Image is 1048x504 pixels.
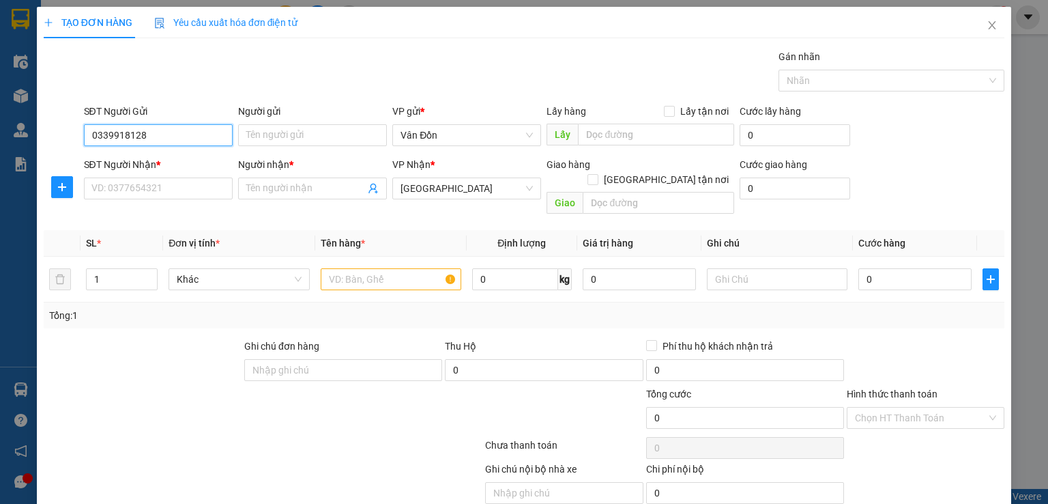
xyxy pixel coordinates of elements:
span: close [987,20,998,31]
span: Định lượng [497,238,546,249]
span: Thu Hộ [445,341,476,352]
span: Tên hàng [321,238,365,249]
span: TẠO ĐƠN HÀNG [44,17,132,28]
div: Chi phí nội bộ [646,462,844,482]
input: Dọc đường [578,124,734,145]
span: plus [983,274,998,285]
div: VP gửi [392,104,541,119]
div: SĐT Người Nhận [84,157,233,172]
button: delete [49,268,71,290]
input: Ghi chú đơn hàng [244,359,442,381]
label: Ghi chú đơn hàng [244,341,319,352]
span: Tổng cước [646,389,691,400]
span: Giá trị hàng [583,238,633,249]
div: SĐT Người Gửi [84,104,233,119]
span: Giao hàng [547,159,590,170]
div: Tổng: 1 [49,308,405,323]
span: Phí thu hộ khách nhận trả [657,339,778,354]
input: Nhập ghi chú [485,482,643,504]
span: user-add [368,183,379,194]
span: plus [44,18,53,27]
input: 0 [583,268,696,290]
span: [GEOGRAPHIC_DATA] tận nơi [598,172,734,187]
span: Vân Đồn [401,125,533,145]
span: Giao [547,192,583,214]
span: Hà Nội [401,178,533,199]
span: SL [86,238,97,249]
input: Ghi Chú [707,268,847,290]
input: Cước giao hàng [740,178,850,199]
label: Gán nhãn [778,51,820,62]
span: Yêu cầu xuất hóa đơn điện tử [154,17,298,28]
input: VD: Bàn, Ghế [321,268,461,290]
span: VP Nhận [392,159,431,170]
button: Close [973,7,1011,45]
div: Người gửi [238,104,387,119]
span: Lấy [547,124,578,145]
span: Đơn vị tính [169,238,220,249]
span: Lấy tận nơi [675,104,734,119]
span: Khác [177,269,301,290]
div: Chưa thanh toán [484,438,644,462]
span: plus [52,182,72,193]
label: Cước lấy hàng [740,106,801,117]
input: Dọc đường [583,192,734,214]
span: kg [558,268,572,290]
button: plus [982,268,999,290]
label: Cước giao hàng [740,159,807,170]
div: Người nhận [238,157,387,172]
input: Cước lấy hàng [740,124,850,146]
label: Hình thức thanh toán [847,389,937,400]
div: Ghi chú nội bộ nhà xe [485,462,643,482]
img: icon [154,18,165,29]
button: plus [51,176,73,198]
span: Cước hàng [858,238,905,249]
span: Lấy hàng [547,106,586,117]
th: Ghi chú [701,230,853,257]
